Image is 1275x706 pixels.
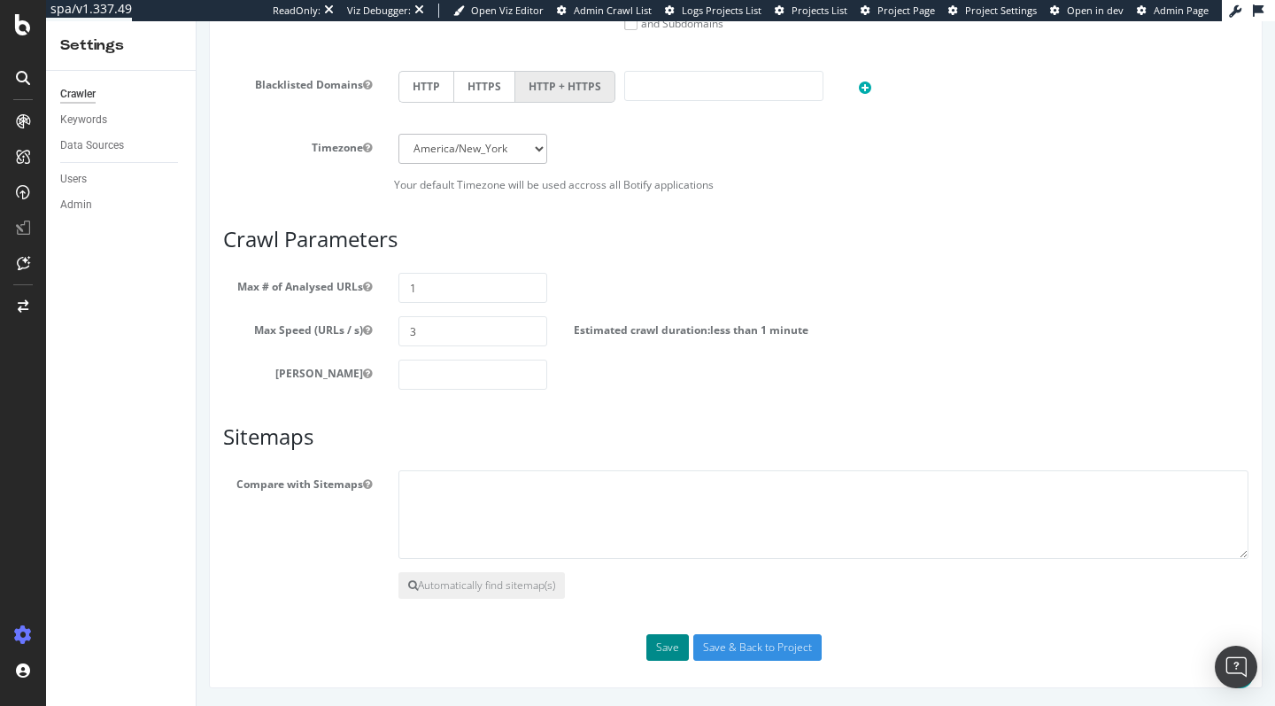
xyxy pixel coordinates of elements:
[557,4,652,18] a: Admin Crawl List
[13,449,189,470] label: Compare with Sitemaps
[1154,4,1209,17] span: Admin Page
[27,404,1052,427] h3: Sitemaps
[877,4,935,17] span: Project Page
[166,455,175,470] button: Compare with Sitemaps
[60,196,92,214] div: Admin
[450,613,492,640] button: Save
[514,301,612,316] span: less than 1 minute
[273,4,321,18] div: ReadOnly:
[948,4,1037,18] a: Project Settings
[1137,4,1209,18] a: Admin Page
[60,111,183,129] a: Keywords
[965,4,1037,17] span: Project Settings
[166,345,175,360] button: [PERSON_NAME]
[13,50,189,71] label: Blacklisted Domains
[13,112,189,134] label: Timezone
[27,206,1052,229] h3: Crawl Parameters
[13,338,189,360] label: [PERSON_NAME]
[60,35,182,56] div: Settings
[1050,4,1124,18] a: Open in dev
[60,111,107,129] div: Keywords
[60,196,183,214] a: Admin
[202,551,368,578] button: Automatically find sitemap(s)
[574,4,652,17] span: Admin Crawl List
[166,301,175,316] button: Max Speed (URLs / s)
[13,252,189,273] label: Max # of Analysed URLs
[1215,646,1257,688] div: Open Intercom Messenger
[453,4,544,18] a: Open Viz Editor
[497,613,625,640] input: Save & Back to Project
[60,170,87,189] div: Users
[792,4,847,17] span: Projects List
[775,4,847,18] a: Projects List
[665,4,761,18] a: Logs Projects List
[471,4,544,17] span: Open Viz Editor
[319,50,419,81] label: HTTP + HTTPS
[60,136,183,155] a: Data Sources
[13,295,189,316] label: Max Speed (URLs / s)
[60,85,183,104] a: Crawler
[60,85,96,104] div: Crawler
[257,50,319,81] label: HTTPS
[166,119,175,134] button: Timezone
[166,258,175,273] button: Max # of Analysed URLs
[60,136,124,155] div: Data Sources
[166,56,175,71] button: Blacklisted Domains
[27,156,1052,171] p: Your default Timezone will be used accross all Botify applications
[377,295,612,316] label: Estimated crawl duration:
[861,4,935,18] a: Project Page
[347,4,411,18] div: Viz Debugger:
[202,50,257,81] label: HTTP
[682,4,761,17] span: Logs Projects List
[1067,4,1124,17] span: Open in dev
[60,170,183,189] a: Users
